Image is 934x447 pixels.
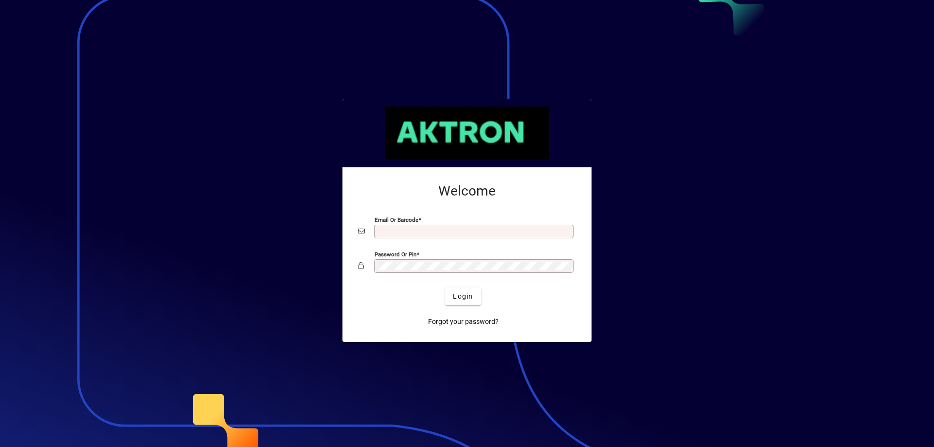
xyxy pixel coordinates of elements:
button: Login [445,287,481,305]
mat-label: Email or Barcode [375,216,418,223]
span: Login [453,291,473,302]
a: Forgot your password? [424,313,503,330]
h2: Welcome [358,183,576,199]
mat-label: Password or Pin [375,251,416,258]
span: Forgot your password? [428,317,499,327]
